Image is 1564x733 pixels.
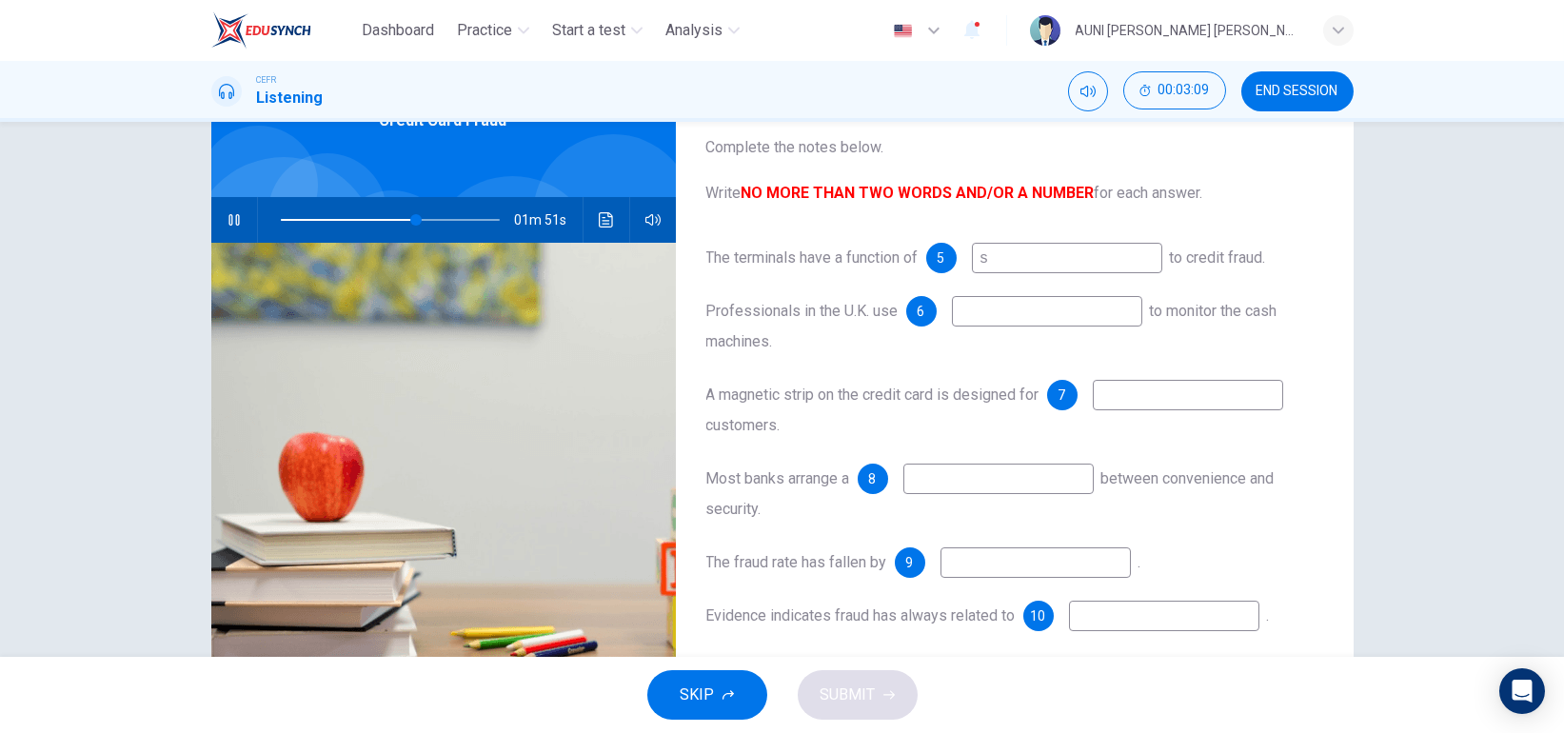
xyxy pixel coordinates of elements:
[257,87,324,109] h1: Listening
[515,197,583,243] span: 01m 51s
[706,553,887,571] span: The fraud rate has fallen by
[742,184,1095,202] b: NO MORE THAN TWO WORDS AND/OR A NUMBER
[1030,15,1060,46] img: Profile picture
[457,19,512,42] span: Practice
[938,251,945,265] span: 5
[257,73,277,87] span: CEFR
[362,19,434,42] span: Dashboard
[544,13,650,48] button: Start a test
[891,24,915,38] img: en
[449,13,537,48] button: Practice
[1059,388,1066,402] span: 7
[1267,606,1270,624] span: .
[706,386,1039,404] span: A magnetic strip on the credit card is designed for
[706,248,919,267] span: The terminals have a function of
[1123,71,1226,111] div: Hide
[354,13,442,48] button: Dashboard
[591,197,622,243] button: Click to see the audio transcription
[211,11,311,50] img: EduSynch logo
[1123,71,1226,109] button: 00:03:09
[918,305,925,318] span: 6
[706,416,781,434] span: customers.
[647,670,767,720] button: SKIP
[906,556,914,569] span: 9
[706,469,850,487] span: Most banks arrange a
[1031,609,1046,623] span: 10
[211,11,355,50] a: EduSynch logo
[706,302,899,320] span: Professionals in the U.K. use
[1241,71,1354,111] button: END SESSION
[706,606,1016,624] span: Evidence indicates fraud has always related to
[658,13,747,48] button: Analysis
[1138,553,1141,571] span: .
[1170,248,1266,267] span: to credit fraud.
[1068,71,1108,111] div: Mute
[1076,19,1300,42] div: AUNI [PERSON_NAME] [PERSON_NAME]
[665,19,723,42] span: Analysis
[869,472,877,485] span: 8
[1499,668,1545,714] div: Open Intercom Messenger
[552,19,625,42] span: Start a test
[681,682,715,708] span: SKIP
[211,243,676,706] img: Credit Card Fraud
[1158,83,1210,98] span: 00:03:09
[706,136,1323,205] span: Complete the notes below. Write for each answer.
[1257,84,1338,99] span: END SESSION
